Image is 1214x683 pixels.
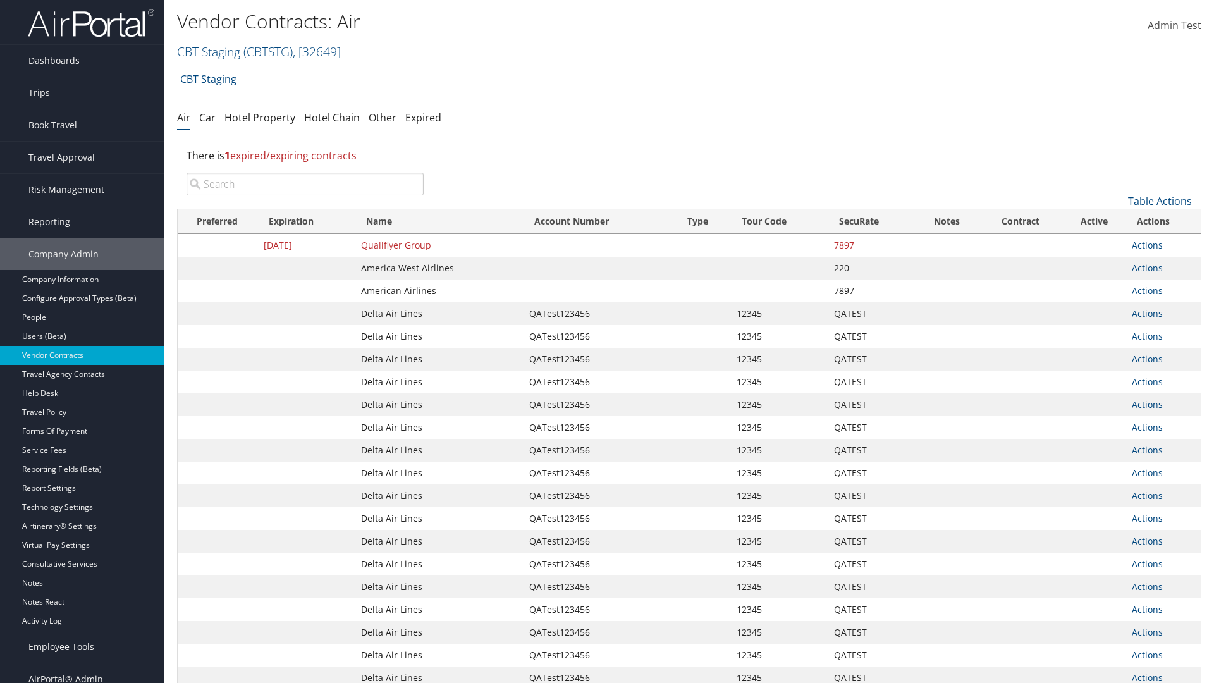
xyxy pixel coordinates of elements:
[828,348,916,371] td: QATEST
[978,209,1063,234] th: Contract: activate to sort column ascending
[1132,307,1163,319] a: Actions
[523,209,676,234] th: Account Number: activate to sort column ascending
[523,507,676,530] td: QATest123456
[177,111,190,125] a: Air
[523,598,676,621] td: QATest123456
[355,507,523,530] td: Delta Air Lines
[28,206,70,238] span: Reporting
[355,553,523,575] td: Delta Air Lines
[1148,6,1201,46] a: Admin Test
[355,575,523,598] td: Delta Air Lines
[28,8,154,38] img: airportal-logo.png
[355,209,523,234] th: Name: activate to sort column ascending
[730,371,828,393] td: 12345
[28,77,50,109] span: Trips
[730,439,828,462] td: 12345
[355,280,523,302] td: American Airlines
[523,416,676,439] td: QATest123456
[355,439,523,462] td: Delta Air Lines
[1132,444,1163,456] a: Actions
[828,302,916,325] td: QATEST
[730,507,828,530] td: 12345
[243,43,293,60] span: ( CBTSTG )
[1132,603,1163,615] a: Actions
[828,416,916,439] td: QATEST
[523,644,676,667] td: QATest123456
[1132,262,1163,274] a: Actions
[523,348,676,371] td: QATest123456
[523,530,676,553] td: QATest123456
[523,393,676,416] td: QATest123456
[1132,376,1163,388] a: Actions
[828,209,916,234] th: SecuRate: activate to sort column ascending
[1132,421,1163,433] a: Actions
[304,111,360,125] a: Hotel Chain
[177,8,860,35] h1: Vendor Contracts: Air
[523,575,676,598] td: QATest123456
[355,621,523,644] td: Delta Air Lines
[828,507,916,530] td: QATEST
[369,111,396,125] a: Other
[1132,239,1163,251] a: Actions
[828,598,916,621] td: QATEST
[916,209,978,234] th: Notes: activate to sort column ascending
[523,484,676,507] td: QATest123456
[405,111,441,125] a: Expired
[828,325,916,348] td: QATEST
[224,149,357,163] span: expired/expiring contracts
[828,575,916,598] td: QATEST
[28,142,95,173] span: Travel Approval
[523,439,676,462] td: QATest123456
[730,484,828,507] td: 12345
[523,325,676,348] td: QATest123456
[1132,398,1163,410] a: Actions
[730,393,828,416] td: 12345
[730,209,828,234] th: Tour Code: activate to sort column ascending
[355,393,523,416] td: Delta Air Lines
[730,462,828,484] td: 12345
[1132,330,1163,342] a: Actions
[730,575,828,598] td: 12345
[355,644,523,667] td: Delta Air Lines
[1132,535,1163,547] a: Actions
[177,43,341,60] a: CBT Staging
[355,598,523,621] td: Delta Air Lines
[828,234,916,257] td: 7897
[730,598,828,621] td: 12345
[523,621,676,644] td: QATest123456
[28,45,80,77] span: Dashboards
[730,644,828,667] td: 12345
[828,393,916,416] td: QATEST
[355,234,523,257] td: Qualiflyer Group
[523,302,676,325] td: QATest123456
[730,302,828,325] td: 12345
[355,416,523,439] td: Delta Air Lines
[355,530,523,553] td: Delta Air Lines
[1063,209,1125,234] th: Active: activate to sort column ascending
[199,111,216,125] a: Car
[28,631,94,663] span: Employee Tools
[828,439,916,462] td: QATEST
[828,621,916,644] td: QATEST
[828,280,916,302] td: 7897
[730,530,828,553] td: 12345
[730,325,828,348] td: 12345
[355,302,523,325] td: Delta Air Lines
[355,325,523,348] td: Delta Air Lines
[1132,489,1163,501] a: Actions
[828,484,916,507] td: QATEST
[177,138,1201,173] div: There is
[523,371,676,393] td: QATest123456
[1132,581,1163,593] a: Actions
[257,234,355,257] td: [DATE]
[523,553,676,575] td: QATest123456
[828,553,916,575] td: QATEST
[828,371,916,393] td: QATEST
[730,348,828,371] td: 12345
[730,621,828,644] td: 12345
[523,462,676,484] td: QATest123456
[355,348,523,371] td: Delta Air Lines
[828,257,916,280] td: 220
[1132,558,1163,570] a: Actions
[1125,209,1201,234] th: Actions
